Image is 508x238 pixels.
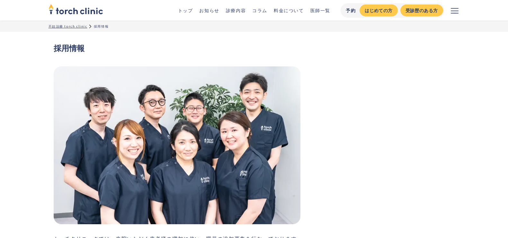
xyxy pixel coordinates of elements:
[199,7,219,13] a: お知らせ
[310,7,330,13] a: 医師一覧
[274,7,304,13] a: 料金について
[400,4,443,16] a: 受診歴のある方
[54,42,455,54] h1: 採用情報
[365,7,392,14] div: はじめての方
[94,24,109,29] div: 採用情報
[346,7,356,14] div: 予約
[49,4,103,16] a: home
[252,7,267,13] a: コラム
[406,7,438,14] div: 受診歴のある方
[178,7,193,13] a: トップ
[49,24,87,29] a: 不妊治療 torch clinic
[54,66,300,224] img: トーチクリニック採用情報
[226,7,246,13] a: 診療内容
[360,4,397,16] a: はじめての方
[49,2,103,16] img: torch clinic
